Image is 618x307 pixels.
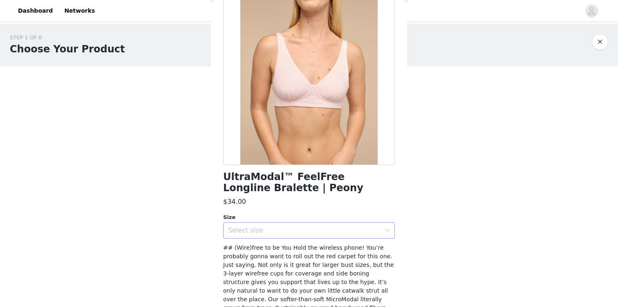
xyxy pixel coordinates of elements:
[228,226,381,235] div: Select size
[385,228,390,234] i: icon: down
[13,2,58,20] a: Dashboard
[588,5,596,18] div: avatar
[223,172,395,194] h1: UltraModal™ FeelFree Longline Bralette | Peony
[10,42,125,56] h1: Choose Your Product
[223,197,246,207] h3: $34.00
[10,34,125,42] div: STEP 1 OF 6
[223,213,395,221] div: Size
[59,2,100,20] a: Networks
